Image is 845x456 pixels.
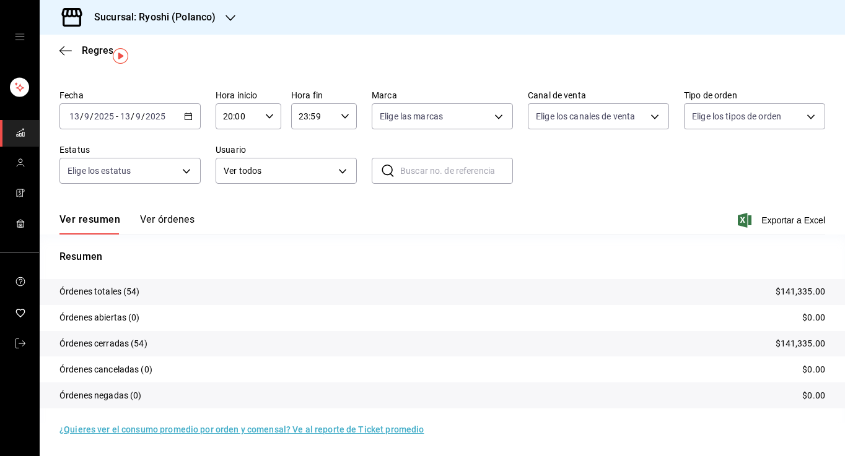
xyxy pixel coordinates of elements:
[80,111,84,121] span: /
[59,424,424,434] a: ¿Quieres ver el consumo promedio por orden y comensal? Ve al reporte de Ticket promedio
[59,213,195,234] div: navigation tabs
[140,213,195,234] button: Ver órdenes
[59,145,201,154] label: Estatus
[135,111,141,121] input: --
[84,111,90,121] input: --
[740,213,825,228] button: Exportar a Excel
[776,285,825,298] p: $141,335.00
[224,165,334,178] span: Ver todos
[141,111,145,121] span: /
[15,32,25,42] button: open drawer
[59,363,152,376] p: Órdenes canceladas (0)
[59,213,120,234] button: Ver resumen
[528,91,669,100] label: Canal de venta
[59,311,140,324] p: Órdenes abiertas (0)
[802,389,825,402] p: $0.00
[59,337,147,350] p: Órdenes cerradas (54)
[68,165,131,177] span: Elige los estatus
[82,45,123,56] span: Regresar
[84,10,216,25] h3: Sucursal: Ryoshi (Polanco)
[131,111,134,121] span: /
[216,145,357,154] label: Usuario
[90,111,94,121] span: /
[692,110,781,123] span: Elige los tipos de orden
[59,91,201,100] label: Fecha
[291,91,357,100] label: Hora fin
[94,111,115,121] input: ----
[216,91,281,100] label: Hora inicio
[380,110,443,123] span: Elige las marcas
[59,45,123,56] button: Regresar
[59,249,825,264] p: Resumen
[802,311,825,324] p: $0.00
[400,158,513,183] input: Buscar no. de referencia
[113,48,128,64] img: Tooltip marker
[59,285,140,298] p: Órdenes totales (54)
[536,110,635,123] span: Elige los canales de venta
[776,337,825,350] p: $141,335.00
[802,363,825,376] p: $0.00
[116,111,118,121] span: -
[372,91,513,100] label: Marca
[69,111,80,121] input: --
[59,389,142,402] p: Órdenes negadas (0)
[145,111,166,121] input: ----
[684,91,825,100] label: Tipo de orden
[120,111,131,121] input: --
